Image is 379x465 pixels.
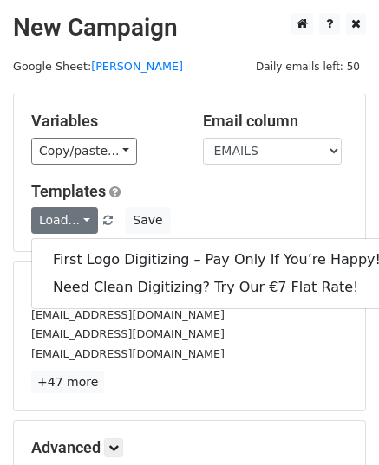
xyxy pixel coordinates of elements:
[31,327,225,340] small: [EMAIL_ADDRESS][DOMAIN_NAME]
[125,207,170,234] button: Save
[13,13,366,42] h2: New Campaign
[31,207,98,234] a: Load...
[13,60,183,73] small: Google Sheet:
[203,112,349,131] h5: Email column
[250,57,366,76] span: Daily emails left: 50
[91,60,183,73] a: [PERSON_NAME]
[31,308,225,321] small: [EMAIL_ADDRESS][DOMAIN_NAME]
[31,112,177,131] h5: Variables
[31,182,106,200] a: Templates
[31,371,104,393] a: +47 more
[31,138,137,165] a: Copy/paste...
[31,347,225,360] small: [EMAIL_ADDRESS][DOMAIN_NAME]
[292,382,379,465] iframe: Chat Widget
[31,438,348,457] h5: Advanced
[250,60,366,73] a: Daily emails left: 50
